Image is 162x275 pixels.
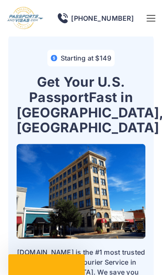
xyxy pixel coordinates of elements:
a: [PHONE_NUMBER] [58,13,133,23]
h1: Get Your U.S. Passport Fast in [GEOGRAPHIC_DATA], [GEOGRAPHIC_DATA] [17,75,145,136]
img: Logo [7,7,44,30]
img: Get Your U.S. Passport Fast in Alabama [17,144,145,239]
h4: Starting at $149 [61,53,112,63]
